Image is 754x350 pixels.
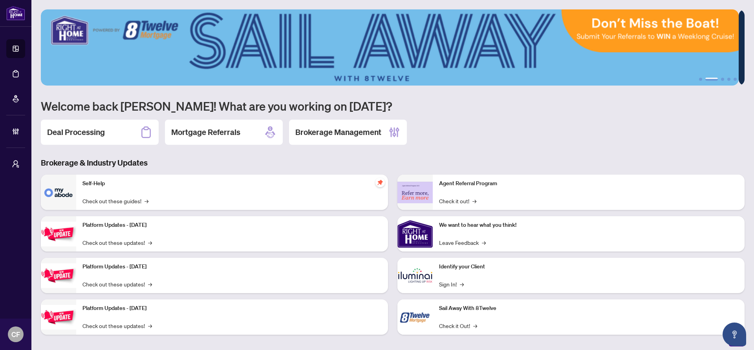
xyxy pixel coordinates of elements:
[397,299,433,335] img: Sail Away With 8Twelve
[460,280,464,288] span: →
[734,78,737,81] button: 5
[12,160,20,168] span: user-switch
[82,221,382,230] p: Platform Updates - [DATE]
[41,222,76,246] img: Platform Updates - July 21, 2025
[375,178,385,187] span: pushpin
[41,175,76,210] img: Self-Help
[82,262,382,271] p: Platform Updates - [DATE]
[41,9,739,86] img: Slide 1
[148,321,152,330] span: →
[82,304,382,313] p: Platform Updates - [DATE]
[723,323,746,346] button: Open asap
[82,238,152,247] a: Check out these updates!→
[82,321,152,330] a: Check out these updates!→
[705,78,718,81] button: 2
[41,305,76,330] img: Platform Updates - June 23, 2025
[397,258,433,293] img: Identify your Client
[439,197,476,205] a: Check it out!→
[721,78,724,81] button: 3
[439,221,738,230] p: We want to hear what you think!
[148,238,152,247] span: →
[41,98,745,113] h1: Welcome back [PERSON_NAME]! What are you working on [DATE]?
[439,262,738,271] p: Identify your Client
[41,263,76,288] img: Platform Updates - July 8, 2025
[439,304,738,313] p: Sail Away With 8Twelve
[397,182,433,203] img: Agent Referral Program
[295,127,381,138] h2: Brokerage Management
[148,280,152,288] span: →
[82,280,152,288] a: Check out these updates!→
[439,238,486,247] a: Leave Feedback→
[171,127,240,138] h2: Mortgage Referrals
[6,6,25,20] img: logo
[699,78,702,81] button: 1
[41,157,745,168] h3: Brokerage & Industry Updates
[47,127,105,138] h2: Deal Processing
[82,179,382,188] p: Self-Help
[439,179,738,188] p: Agent Referral Program
[397,216,433,252] img: We want to hear what you think!
[727,78,730,81] button: 4
[82,197,148,205] a: Check out these guides!→
[11,329,20,340] span: CF
[439,280,464,288] a: Sign In!→
[482,238,486,247] span: →
[439,321,477,330] a: Check it Out!→
[472,197,476,205] span: →
[145,197,148,205] span: →
[473,321,477,330] span: →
